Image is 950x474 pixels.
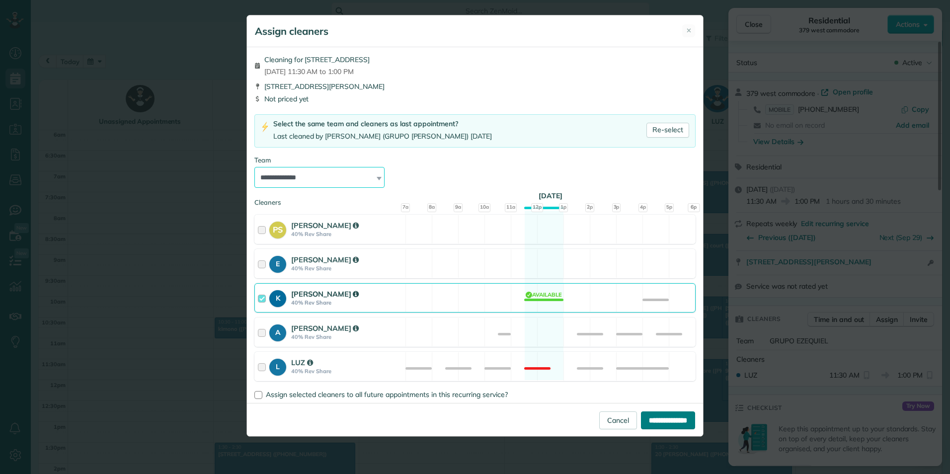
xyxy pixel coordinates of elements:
strong: [PERSON_NAME] [291,255,359,264]
strong: 40% Rev Share [291,368,402,375]
h5: Assign cleaners [255,24,328,38]
div: Not priced yet [254,94,696,104]
strong: PS [269,222,286,236]
span: Automatically recalculate amount owed for this appointment? [266,402,462,411]
strong: [PERSON_NAME] [291,323,359,333]
strong: 40% Rev Share [291,333,402,340]
div: Select the same team and cleaners as last appointment? [273,119,492,129]
strong: A [269,324,286,338]
div: Last cleaned by [PERSON_NAME] (GRUPO [PERSON_NAME]) [DATE] [273,131,492,142]
img: lightning-bolt-icon-94e5364df696ac2de96d3a42b8a9ff6ba979493684c50e6bbbcda72601fa0d29.png [261,122,269,132]
strong: E [269,256,286,269]
a: Re-select [646,123,689,138]
strong: LUZ [291,358,313,367]
strong: [PERSON_NAME] [291,221,359,230]
strong: [PERSON_NAME] [291,289,359,299]
span: Cleaning for [STREET_ADDRESS] [264,55,370,65]
strong: 40% Rev Share [291,299,402,306]
span: Assign selected cleaners to all future appointments in this recurring service? [266,390,508,399]
strong: K [269,290,286,304]
span: [DATE] 11:30 AM to 1:00 PM [264,67,370,77]
strong: 40% Rev Share [291,231,402,237]
div: [STREET_ADDRESS][PERSON_NAME] [254,81,696,91]
strong: 40% Rev Share [291,265,402,272]
div: Team [254,156,696,165]
strong: L [269,359,286,372]
span: ✕ [686,26,692,35]
a: Cancel [599,411,637,429]
div: Cleaners [254,198,696,201]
